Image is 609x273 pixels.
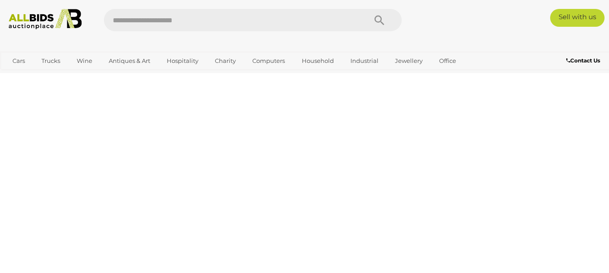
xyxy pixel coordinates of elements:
a: Office [433,54,462,68]
img: Allbids.com.au [4,9,86,29]
a: Industrial [345,54,384,68]
button: Search [357,9,402,31]
a: Computers [247,54,291,68]
a: Contact Us [566,56,602,66]
a: [GEOGRAPHIC_DATA] [41,68,116,83]
a: Cars [7,54,31,68]
a: Wine [71,54,98,68]
a: Jewellery [389,54,428,68]
b: Contact Us [566,57,600,64]
a: Charity [209,54,242,68]
a: Sports [7,68,37,83]
a: Trucks [36,54,66,68]
a: Antiques & Art [103,54,156,68]
a: Household [296,54,340,68]
a: Sell with us [550,9,605,27]
a: Hospitality [161,54,204,68]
